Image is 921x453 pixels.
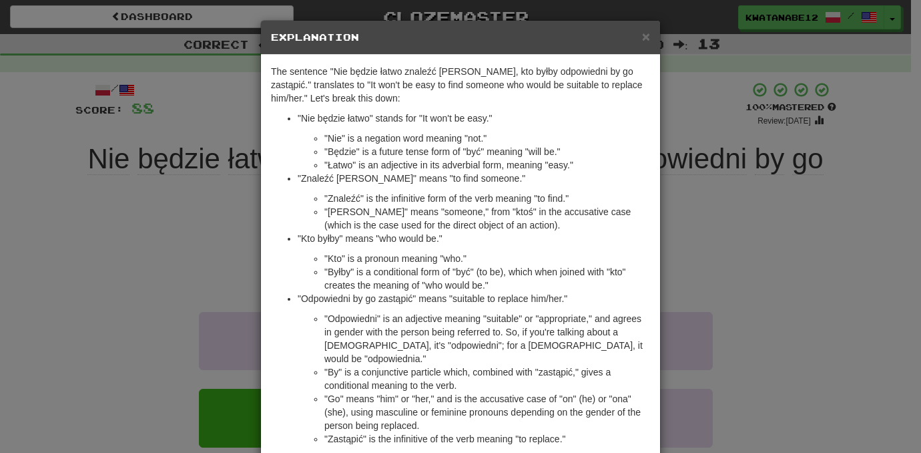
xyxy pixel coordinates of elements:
p: "Kto byłby" means "who would be." [298,232,650,245]
li: "Kto" is a pronoun meaning "who." [324,252,650,265]
p: "Nie będzie łatwo" stands for "It won't be easy." [298,112,650,125]
li: "Odpowiedni" is an adjective meaning "suitable" or "appropriate," and agrees in gender with the p... [324,312,650,365]
li: "Łatwo" is an adjective in its adverbial form, meaning "easy." [324,158,650,172]
li: "Go" means "him" or "her," and is the accusative case of "on" (he) or "ona" (she), using masculin... [324,392,650,432]
h5: Explanation [271,31,650,44]
p: "Odpowiedni by go zastąpić" means "suitable to replace him/her." [298,292,650,305]
li: "Byłby" is a conditional form of "być" (to be), which when joined with "kto" creates the meaning ... [324,265,650,292]
span: × [642,29,650,44]
li: "Będzie" is a future tense form of "być" meaning "will be." [324,145,650,158]
p: The sentence "Nie będzie łatwo znaleźć [PERSON_NAME], kto byłby odpowiedni by go zastąpić." trans... [271,65,650,105]
li: "Zastąpić" is the infinitive of the verb meaning "to replace." [324,432,650,446]
p: "Znaleźć [PERSON_NAME]" means "to find someone." [298,172,650,185]
li: "Nie" is a negation word meaning "not." [324,132,650,145]
li: "By" is a conjunctive particle which, combined with "zastąpić," gives a conditional meaning to th... [324,365,650,392]
button: Close [642,29,650,43]
li: "[PERSON_NAME]" means "someone," from "ktoś" in the accusative case (which is the case used for t... [324,205,650,232]
li: "Znaleźć" is the infinitive form of the verb meaning "to find." [324,192,650,205]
